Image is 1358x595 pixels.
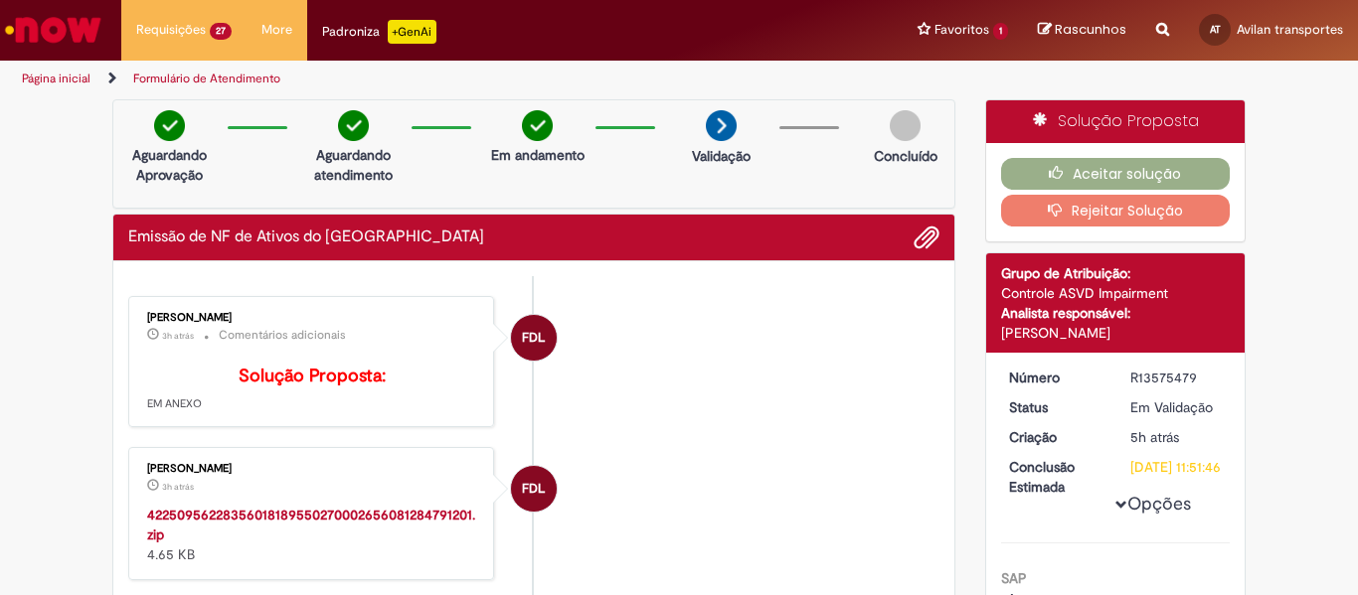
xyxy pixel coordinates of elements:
[706,110,737,141] img: arrow-next.png
[147,367,478,412] p: EM ANEXO
[133,71,280,86] a: Formulário de Atendimento
[1038,21,1126,40] a: Rascunhos
[522,314,545,362] span: FDL
[1001,158,1231,190] button: Aceitar solução
[322,20,436,44] div: Padroniza
[934,20,989,40] span: Favoritos
[162,481,194,493] span: 3h atrás
[491,145,585,165] p: Em andamento
[15,61,891,97] ul: Trilhas de página
[994,457,1116,497] dt: Conclusão Estimada
[1001,303,1231,323] div: Analista responsável:
[305,145,402,185] p: Aguardando atendimento
[22,71,90,86] a: Página inicial
[874,146,937,166] p: Concluído
[692,146,751,166] p: Validação
[1130,397,1223,417] div: Em Validação
[121,145,218,185] p: Aguardando Aprovação
[2,10,104,50] img: ServiceNow
[994,368,1116,387] dt: Número
[338,110,369,141] img: check-circle-green.png
[1130,427,1223,447] div: 29/09/2025 09:51:45
[1055,20,1126,39] span: Rascunhos
[1001,283,1231,303] div: Controle ASVD Impairment
[388,20,436,44] p: +GenAi
[154,110,185,141] img: check-circle-green.png
[522,465,545,513] span: FDL
[147,505,478,564] div: 4.65 KB
[522,110,553,141] img: check-circle-green.png
[1130,457,1223,477] div: [DATE] 11:51:46
[1001,569,1027,587] b: SAP
[210,23,232,40] span: 27
[1001,323,1231,343] div: [PERSON_NAME]
[147,506,475,543] a: 42250956228356018189550270002656081284791201.zip
[511,315,557,361] div: Franciele De Lima
[147,312,478,324] div: [PERSON_NAME]
[1130,368,1223,387] div: R13575479
[994,397,1116,417] dt: Status
[1237,21,1343,38] span: Avilan transportes
[914,224,939,250] button: Adicionar anexos
[1001,195,1231,226] button: Rejeitar Solução
[162,330,194,342] span: 3h atrás
[994,427,1116,447] dt: Criação
[219,327,346,344] small: Comentários adicionais
[261,20,292,40] span: More
[239,365,386,387] b: Solução Proposta:
[993,23,1008,40] span: 1
[136,20,206,40] span: Requisições
[986,100,1246,143] div: Solução Proposta
[128,228,484,246] h2: Emissão de NF de Ativos do ASVD Histórico de tíquete
[1130,428,1179,446] span: 5h atrás
[511,466,557,512] div: Franciele De Lima
[1001,263,1231,283] div: Grupo de Atribuição:
[162,481,194,493] time: 29/09/2025 11:49:13
[890,110,921,141] img: img-circle-grey.png
[1210,23,1221,36] span: AT
[162,330,194,342] time: 29/09/2025 11:49:19
[147,463,478,475] div: [PERSON_NAME]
